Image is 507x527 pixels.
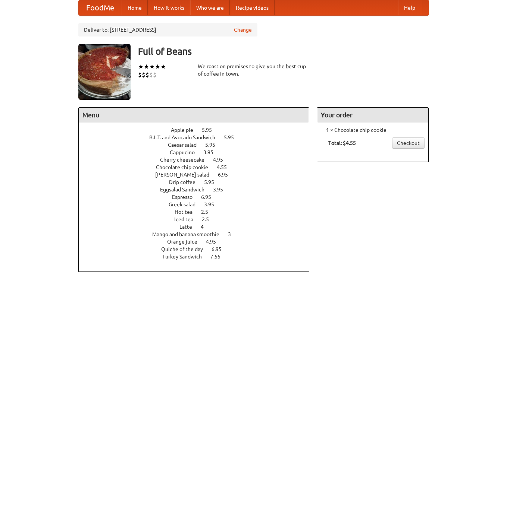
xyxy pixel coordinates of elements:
[160,157,237,163] a: Cherry cheesecake 4.95
[145,71,149,79] li: $
[172,194,225,200] a: Espresso 6.95
[175,209,200,215] span: Hot tea
[144,63,149,71] li: ★
[122,0,148,15] a: Home
[170,149,227,155] a: Cappucino 3.95
[321,126,425,134] li: 1 × Chocolate chip cookie
[179,224,217,230] a: Latte 4
[201,209,216,215] span: 2.5
[218,172,235,178] span: 6.95
[152,231,227,237] span: Mango and banana smoothie
[328,140,356,146] b: Total: $4.55
[202,216,216,222] span: 2.5
[167,239,205,245] span: Orange juice
[179,224,200,230] span: Latte
[79,0,122,15] a: FoodMe
[167,239,230,245] a: Orange juice 4.95
[392,137,425,149] a: Checkout
[170,149,202,155] span: Cappucino
[190,0,230,15] a: Who we are
[78,23,257,36] div: Deliver to: [STREET_ADDRESS]
[217,164,234,170] span: 4.55
[148,0,190,15] a: How it works
[155,63,160,71] li: ★
[234,26,252,34] a: Change
[168,142,229,148] a: Caesar salad 5.95
[204,179,222,185] span: 5.95
[160,63,166,71] li: ★
[155,172,242,178] a: [PERSON_NAME] salad 6.95
[162,254,234,260] a: Turkey Sandwich 7.55
[156,164,241,170] a: Chocolate chip cookie 4.55
[204,201,222,207] span: 3.95
[79,108,309,123] h4: Menu
[398,0,421,15] a: Help
[212,246,229,252] span: 6.95
[169,201,203,207] span: Greek salad
[224,134,241,140] span: 5.95
[160,187,212,193] span: Eggsalad Sandwich
[155,172,217,178] span: [PERSON_NAME] salad
[78,44,131,100] img: angular.jpg
[149,71,153,79] li: $
[149,134,248,140] a: B.L.T. and Avocado Sandwich 5.95
[174,216,201,222] span: Iced tea
[152,231,245,237] a: Mango and banana smoothie 3
[228,231,238,237] span: 3
[138,63,144,71] li: ★
[213,157,231,163] span: 4.95
[169,179,203,185] span: Drip coffee
[171,127,226,133] a: Apple pie 5.95
[201,194,219,200] span: 6.95
[210,254,228,260] span: 7.55
[172,194,200,200] span: Espresso
[198,63,310,77] div: We roast on premises to give you the best cup of coffee in town.
[149,134,223,140] span: B.L.T. and Avocado Sandwich
[230,0,275,15] a: Recipe videos
[171,127,201,133] span: Apple pie
[156,164,216,170] span: Chocolate chip cookie
[213,187,231,193] span: 3.95
[201,224,211,230] span: 4
[161,246,210,252] span: Quiche of the day
[153,71,157,79] li: $
[317,108,428,123] h4: Your order
[174,216,223,222] a: Iced tea 2.5
[202,127,219,133] span: 5.95
[161,246,235,252] a: Quiche of the day 6.95
[138,44,429,59] h3: Full of Beans
[149,63,155,71] li: ★
[205,142,223,148] span: 5.95
[168,142,204,148] span: Caesar salad
[160,157,212,163] span: Cherry cheesecake
[142,71,145,79] li: $
[169,179,228,185] a: Drip coffee 5.95
[138,71,142,79] li: $
[162,254,209,260] span: Turkey Sandwich
[169,201,228,207] a: Greek salad 3.95
[206,239,223,245] span: 4.95
[160,187,237,193] a: Eggsalad Sandwich 3.95
[175,209,222,215] a: Hot tea 2.5
[203,149,221,155] span: 3.95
